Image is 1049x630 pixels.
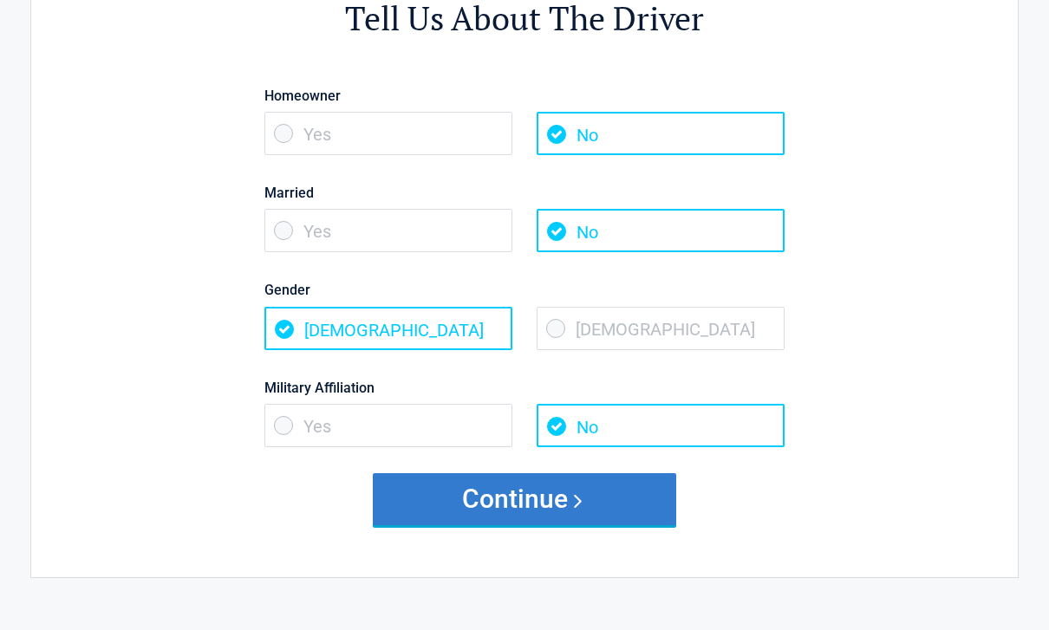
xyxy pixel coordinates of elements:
span: Yes [264,209,512,252]
label: Military Affiliation [264,376,785,399]
span: No [537,209,785,252]
span: No [537,404,785,447]
span: [DEMOGRAPHIC_DATA] [264,307,512,350]
label: Married [264,181,785,205]
label: Gender [264,278,785,302]
span: Yes [264,112,512,155]
span: No [537,112,785,155]
button: Continue [373,473,676,525]
label: Homeowner [264,84,785,107]
span: [DEMOGRAPHIC_DATA] [537,307,785,350]
span: Yes [264,404,512,447]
